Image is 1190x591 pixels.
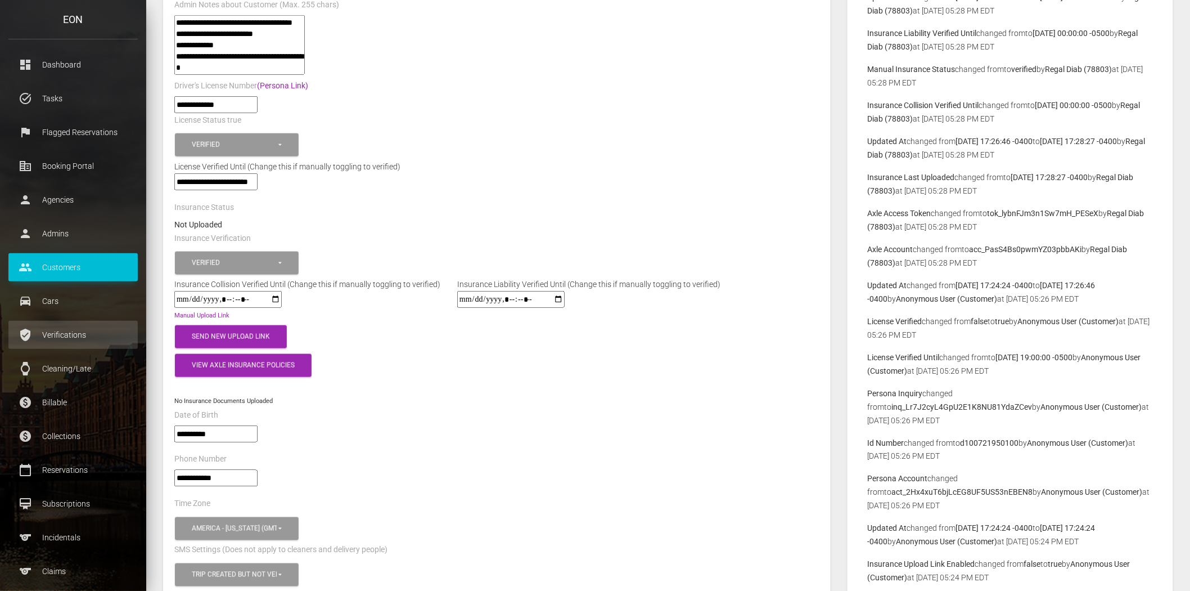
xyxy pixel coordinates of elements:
[174,202,234,213] label: Insurance Status
[955,137,1033,146] b: [DATE] 17:26:46 -0400
[867,351,1153,378] p: changed from to by at [DATE] 05:26 PM EDT
[17,326,129,343] p: Verifications
[175,133,299,156] button: Verified
[17,495,129,512] p: Subscriptions
[1048,560,1062,569] b: true
[8,287,138,315] a: drive_eta Cars
[8,220,138,248] a: person Admins
[17,394,129,411] p: Billable
[174,312,229,319] a: Manual Upload Link
[896,538,997,547] b: Anonymous User (Customer)
[17,259,129,276] p: Customers
[867,438,904,447] b: Id Number
[17,293,129,310] p: Cars
[8,118,138,146] a: flag Flagged Reservations
[174,454,227,465] label: Phone Number
[8,355,138,383] a: watch Cleaning/Late
[174,115,241,126] label: License Status true
[166,277,449,291] div: Insurance Collision Verified Until (Change this if manually toggling to verified)
[867,279,1153,306] p: changed from to by at [DATE] 05:26 PM EDT
[867,389,922,398] b: Persona Inquiry
[995,317,1009,326] b: true
[960,438,1018,447] b: d100721950100
[1011,65,1036,74] b: verified
[891,488,1033,497] b: act_2Hx4xuT6bjLcEG8UF5US53nEBEN8
[1040,137,1117,146] b: [DATE] 17:28:27 -0400
[174,80,308,92] label: Driver's License Number
[891,402,1032,411] b: inq_Lr7J2cyL4GpU2E1K8NU81YdaZCev
[8,253,138,281] a: people Customers
[867,65,955,74] b: Manual Insurance Status
[174,499,210,510] label: Time Zone
[8,51,138,79] a: dashboard Dashboard
[867,522,1153,549] p: changed from to by at [DATE] 05:24 PM EDT
[17,428,129,445] p: Collections
[8,321,138,349] a: verified_user Verifications
[1033,29,1110,38] b: [DATE] 00:00:00 -0500
[867,353,939,362] b: License Verified Until
[8,490,138,518] a: card_membership Subscriptions
[987,209,1098,218] b: tok_lybnFJm3n1Sw7mH_PESeX
[192,570,277,580] div: Trip created but not verified , Customer is verified and trip is set to go
[867,387,1153,427] p: changed from to by at [DATE] 05:26 PM EDT
[257,81,308,90] a: (Persona Link)
[1045,65,1112,74] b: Regal Diab (78803)
[17,360,129,377] p: Cleaning/Late
[867,436,1153,463] p: changed from to by at [DATE] 05:26 PM EDT
[867,472,1153,513] p: changed from to by at [DATE] 05:26 PM EDT
[174,545,387,556] label: SMS Settings (Does not apply to cleaners and delivery people)
[867,209,931,218] b: Axle Access Token
[969,245,1081,254] b: acc_PasS4Bs0pwmYZ03pbbAKi
[867,29,976,38] b: Insurance Liability Verified Until
[867,281,907,290] b: Updated At
[174,233,251,244] label: Insurance Verification
[8,422,138,450] a: paid Collections
[1027,438,1128,447] b: Anonymous User (Customer)
[867,245,913,254] b: Axle Account
[17,158,129,174] p: Booking Portal
[971,317,988,326] b: false
[8,186,138,214] a: person Agencies
[175,252,299,275] button: Verified
[174,410,218,421] label: Date of Birth
[8,523,138,552] a: sports Incidentals
[17,529,129,546] p: Incidentals
[175,325,287,348] button: Send New Upload Link
[867,315,1153,342] p: changed from to by at [DATE] 05:26 PM EDT
[1011,173,1088,182] b: [DATE] 17:28:27 -0400
[1041,488,1142,497] b: Anonymous User (Customer)
[867,137,907,146] b: Updated At
[8,388,138,417] a: paid Billable
[17,90,129,107] p: Tasks
[1040,402,1142,411] b: Anonymous User (Customer)
[174,220,222,229] strong: Not Uploaded
[17,56,129,73] p: Dashboard
[867,207,1153,234] p: changed from to by at [DATE] 05:28 PM EDT
[175,517,299,540] button: America - New York (GMT -05:00)
[1035,101,1112,110] b: [DATE] 00:00:00 -0500
[955,524,1033,533] b: [DATE] 17:24:24 -0400
[175,354,312,377] button: View Axle Insurance Policies
[867,560,975,569] b: Insurance Upload Link Enabled
[8,557,138,585] a: sports Claims
[192,140,277,150] div: Verified
[867,524,907,533] b: Updated At
[867,171,1153,198] p: changed from to by at [DATE] 05:28 PM EDT
[8,152,138,180] a: corporate_fare Booking Portal
[166,160,828,173] div: License Verified Until (Change this if manually toggling to verified)
[896,294,997,303] b: Anonymous User (Customer)
[955,281,1033,290] b: [DATE] 17:24:24 -0400
[192,258,277,268] div: Verified
[192,524,277,534] div: America - [US_STATE] (GMT -05:00)
[1017,317,1119,326] b: Anonymous User (Customer)
[867,317,922,326] b: License Verified
[17,225,129,242] p: Admins
[8,456,138,484] a: calendar_today Reservations
[17,191,129,208] p: Agencies
[8,84,138,113] a: task_alt Tasks
[1024,560,1040,569] b: false
[867,62,1153,89] p: changed from to by at [DATE] 05:28 PM EDT
[867,98,1153,126] p: changed from to by at [DATE] 05:28 PM EDT
[175,563,299,586] button: Trip created but not verified, Customer is verified and trip is set to go
[867,474,927,483] b: Persona Account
